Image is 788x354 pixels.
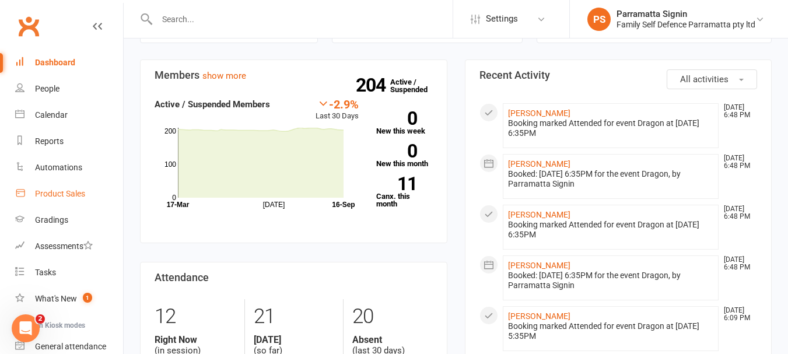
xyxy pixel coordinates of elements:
[376,142,417,160] strong: 0
[254,334,334,345] strong: [DATE]
[376,175,417,192] strong: 11
[35,241,93,251] div: Assessments
[15,260,123,286] a: Tasks
[36,314,45,324] span: 2
[718,104,757,119] time: [DATE] 6:48 PM
[316,97,359,110] div: -2.9%
[680,74,729,85] span: All activities
[508,261,570,270] a: [PERSON_NAME]
[15,233,123,260] a: Assessments
[12,314,40,342] iframe: Intercom live chat
[376,144,433,167] a: 0New this month
[508,169,714,189] div: Booked: [DATE] 6:35PM for the event Dragon, by Parramatta Signin
[155,334,236,345] strong: Right Now
[35,84,59,93] div: People
[617,19,755,30] div: Family Self Defence Parramatta pty ltd
[352,334,433,345] strong: Absent
[508,108,570,118] a: [PERSON_NAME]
[35,342,106,351] div: General attendance
[617,9,755,19] div: Parramatta Signin
[667,69,757,89] button: All activities
[15,76,123,102] a: People
[254,299,334,334] div: 21
[35,136,64,146] div: Reports
[718,256,757,271] time: [DATE] 6:48 PM
[508,311,570,321] a: [PERSON_NAME]
[352,299,433,334] div: 20
[35,163,82,172] div: Automations
[508,210,570,219] a: [PERSON_NAME]
[316,97,359,122] div: Last 30 Days
[508,321,714,341] div: Booking marked Attended for event Dragon at [DATE] 5:35PM
[376,110,417,127] strong: 0
[15,102,123,128] a: Calendar
[15,128,123,155] a: Reports
[155,99,270,110] strong: Active / Suspended Members
[376,177,433,208] a: 11Canx. this month
[390,69,442,102] a: 204Active / Suspended
[14,12,43,41] a: Clubworx
[587,8,611,31] div: PS
[155,272,433,283] h3: Attendance
[718,205,757,220] time: [DATE] 6:48 PM
[35,215,68,225] div: Gradings
[479,69,758,81] h3: Recent Activity
[356,76,390,94] strong: 204
[718,307,757,322] time: [DATE] 6:09 PM
[202,71,246,81] a: show more
[15,286,123,312] a: What's New1
[508,271,714,290] div: Booked: [DATE] 6:35PM for the event Dragon, by Parramatta Signin
[15,207,123,233] a: Gradings
[376,111,433,135] a: 0New this week
[508,159,570,169] a: [PERSON_NAME]
[718,155,757,170] time: [DATE] 6:48 PM
[155,69,433,81] h3: Members
[508,118,714,138] div: Booking marked Attended for event Dragon at [DATE] 6:35PM
[35,294,77,303] div: What's New
[15,155,123,181] a: Automations
[83,293,92,303] span: 1
[35,58,75,67] div: Dashboard
[155,299,236,334] div: 12
[15,50,123,76] a: Dashboard
[508,220,714,240] div: Booking marked Attended for event Dragon at [DATE] 6:35PM
[35,110,68,120] div: Calendar
[15,181,123,207] a: Product Sales
[35,189,85,198] div: Product Sales
[486,6,518,32] span: Settings
[35,268,56,277] div: Tasks
[153,11,453,27] input: Search...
